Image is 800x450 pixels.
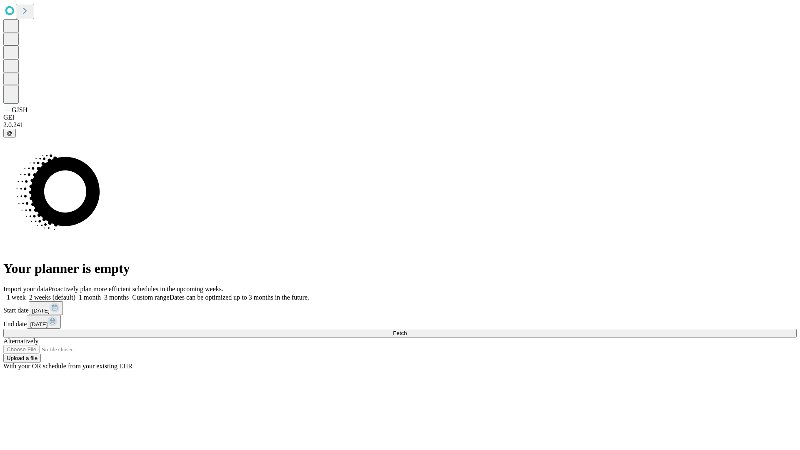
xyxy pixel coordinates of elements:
span: [DATE] [30,321,47,327]
button: @ [3,129,16,137]
button: [DATE] [27,315,61,329]
span: With your OR schedule from your existing EHR [3,362,132,370]
span: 1 month [79,294,101,301]
span: Import your data [3,285,48,292]
button: [DATE] [29,301,63,315]
div: GEI [3,114,797,121]
span: 2 weeks (default) [29,294,75,301]
span: Proactively plan more efficient schedules in the upcoming weeks. [48,285,223,292]
span: [DATE] [32,307,50,314]
h1: Your planner is empty [3,261,797,276]
button: Fetch [3,329,797,337]
span: Fetch [393,330,407,336]
button: Upload a file [3,354,41,362]
span: 3 months [104,294,129,301]
span: Dates can be optimized up to 3 months in the future. [170,294,309,301]
div: 2.0.241 [3,121,797,129]
div: End date [3,315,797,329]
span: @ [7,130,12,136]
div: Start date [3,301,797,315]
span: Alternatively [3,337,38,345]
span: GJSH [12,106,27,113]
span: 1 week [7,294,26,301]
span: Custom range [132,294,169,301]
